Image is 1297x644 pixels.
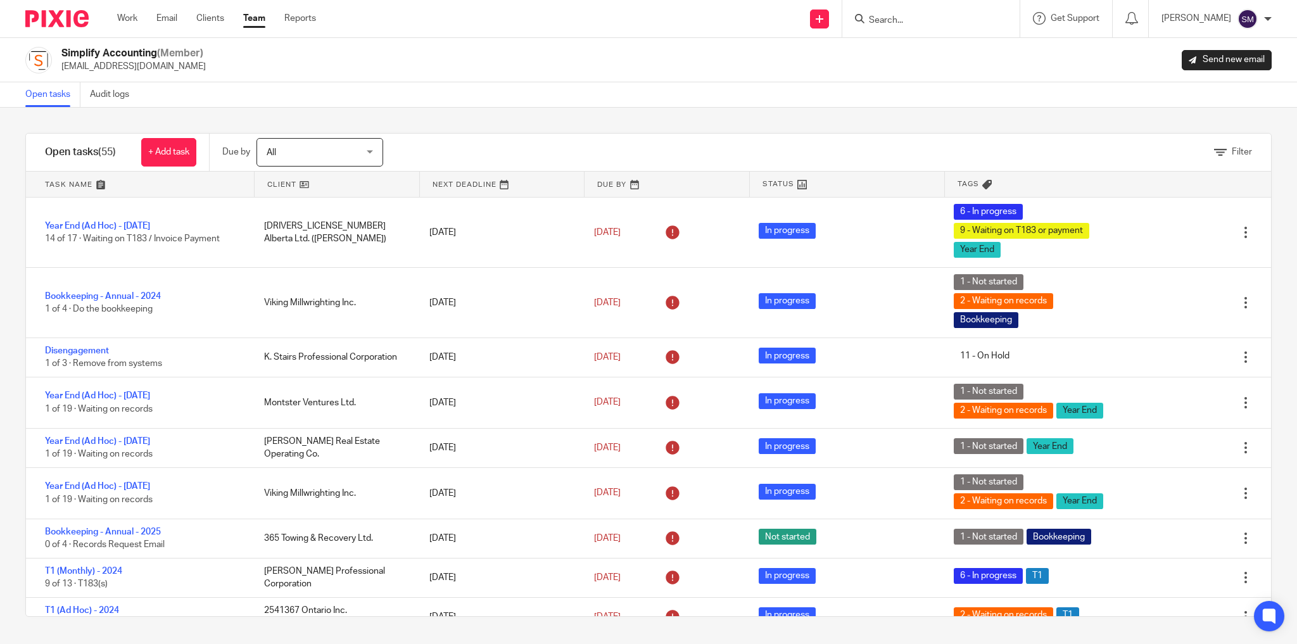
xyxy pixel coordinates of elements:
span: 1 of 19 · Waiting on records [45,405,153,414]
div: 365 Towing & Recovery Ltd. [251,526,416,551]
div: K. Stairs Professional Corporation [251,344,416,370]
span: Bookkeeping [1027,529,1091,545]
span: Not started [759,529,816,545]
a: + Add task [141,138,196,167]
h2: Simplify Accounting [61,47,206,60]
span: 1 - Not started [954,384,1023,400]
a: Team [243,12,265,25]
a: Year End (Ad Hoc) - [DATE] [45,482,150,491]
span: [DATE] [594,228,621,237]
span: Status [762,179,794,189]
a: T1 (Monthly) - 2024 [45,567,122,576]
div: [DATE] [417,390,581,415]
div: [DATE] [417,290,581,315]
span: 1 - Not started [954,274,1023,290]
div: [DATE] [417,435,581,460]
span: [DATE] [594,443,621,452]
div: Viking Millwrighting Inc. [251,481,416,506]
span: Bookkeeping [954,312,1018,328]
div: Montster Ventures Ltd. [251,390,416,415]
span: 6 - In progress [954,568,1023,584]
a: Email [156,12,177,25]
div: Viking Millwrighting Inc. [251,290,416,315]
span: 2 - Waiting on records [954,493,1053,509]
div: [DATE] [417,526,581,551]
span: In progress [759,484,816,500]
span: In progress [759,568,816,584]
span: In progress [759,607,816,623]
span: Filter [1232,148,1252,156]
a: Reports [284,12,316,25]
a: Audit logs [90,82,139,107]
a: Open tasks [25,82,80,107]
span: In progress [759,293,816,309]
span: In progress [759,348,816,363]
span: 2 - Waiting on records [954,607,1053,623]
span: 0 of 4 · Records Request Email [45,540,165,549]
div: [DRIVERS_LICENSE_NUMBER] Alberta Ltd. ([PERSON_NAME]) [251,213,416,252]
span: [DATE] [594,534,621,543]
span: 14 of 17 · Waiting on T183 / Invoice Payment [45,234,220,243]
img: Screenshot%202023-11-29%20141159.png [25,47,52,73]
a: Bookkeeping - Annual - 2025 [45,527,161,536]
span: 2 - Waiting on records [954,293,1053,309]
span: 1 - Not started [954,474,1023,490]
img: svg%3E [1237,9,1258,29]
span: 9 of 13 · T183(s) [45,579,108,588]
span: 1 of 19 · Waiting on records [45,450,153,458]
span: 1 - Not started [954,438,1023,454]
div: [DATE] [417,481,581,506]
span: Tags [958,179,979,189]
div: [PERSON_NAME] Professional Corporation [251,559,416,597]
h1: Open tasks [45,146,116,159]
span: T1 [1056,607,1079,623]
a: Bookkeeping - Annual - 2024 [45,292,161,301]
p: Due by [222,146,250,158]
span: Get Support [1051,14,1099,23]
input: Search [868,15,982,27]
a: Disengagement [45,346,109,355]
div: [DATE] [417,220,581,245]
span: [DATE] [594,298,621,307]
span: (Member) [157,48,203,58]
a: Send new email [1182,50,1272,70]
img: Pixie [25,10,89,27]
span: [DATE] [594,353,621,362]
span: In progress [759,438,816,454]
span: 1 of 19 · Waiting on records [45,495,153,504]
span: 6 - In progress [954,204,1023,220]
span: 1 of 3 · Remove from systems [45,360,162,369]
span: Year End [1056,493,1103,509]
a: Work [117,12,137,25]
span: 2 - Waiting on records [954,403,1053,419]
span: T1 [1026,568,1049,584]
p: [PERSON_NAME] [1161,12,1231,25]
span: (55) [98,147,116,157]
a: Year End (Ad Hoc) - [DATE] [45,437,150,446]
span: [DATE] [594,612,621,621]
span: In progress [759,393,816,409]
div: 2541367 Ontario Inc. ([PERSON_NAME]) [251,598,416,636]
a: T1 (Ad Hoc) - 2024 [45,606,119,615]
div: [DATE] [417,604,581,629]
div: [PERSON_NAME] Real Estate Operating Co. [251,429,416,467]
div: [DATE] [417,344,581,370]
div: [DATE] [417,565,581,590]
span: [DATE] [594,489,621,498]
span: Year End [954,242,1001,258]
span: Year End [1027,438,1073,454]
span: 1 - Not started [954,529,1023,545]
span: [DATE] [594,573,621,582]
p: [EMAIL_ADDRESS][DOMAIN_NAME] [61,60,206,73]
span: Year End [1056,403,1103,419]
span: 9 - Waiting on T183 or payment [954,223,1089,239]
span: 11 - On Hold [954,348,1016,363]
a: Clients [196,12,224,25]
span: [DATE] [594,398,621,407]
span: In progress [759,223,816,239]
span: 1 of 4 · Do the bookkeeping [45,305,153,313]
a: Year End (Ad Hoc) - [DATE] [45,222,150,230]
a: Year End (Ad Hoc) - [DATE] [45,391,150,400]
span: All [267,148,276,157]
